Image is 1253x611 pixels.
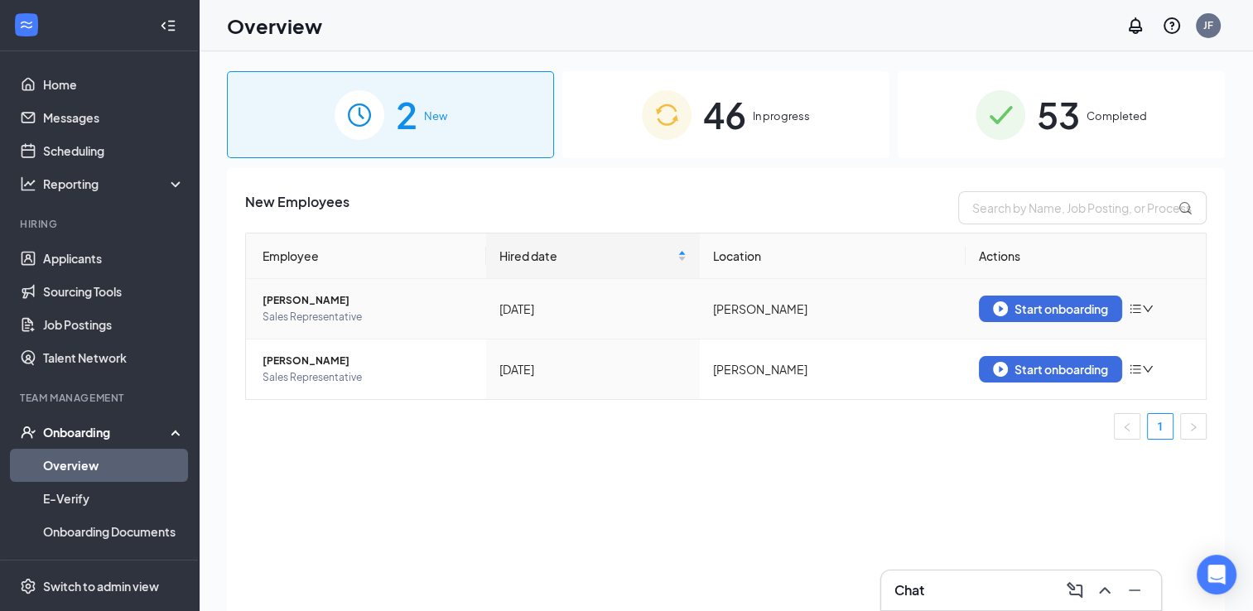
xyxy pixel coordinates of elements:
[160,17,176,34] svg: Collapse
[263,292,473,309] span: [PERSON_NAME]
[1180,413,1207,440] li: Next Page
[703,86,746,143] span: 46
[20,217,181,231] div: Hiring
[1142,363,1154,375] span: down
[1092,577,1118,604] button: ChevronUp
[18,17,35,33] svg: WorkstreamLogo
[1197,555,1236,594] div: Open Intercom Messenger
[499,247,674,265] span: Hired date
[1162,16,1182,36] svg: QuestionInfo
[43,242,185,275] a: Applicants
[1037,86,1080,143] span: 53
[894,581,924,599] h3: Chat
[43,68,185,101] a: Home
[246,233,486,279] th: Employee
[43,578,159,594] div: Switch to admin view
[227,12,322,40] h1: Overview
[43,101,185,134] a: Messages
[396,86,417,143] span: 2
[966,233,1206,279] th: Actions
[979,296,1122,322] button: Start onboarding
[993,301,1108,316] div: Start onboarding
[424,108,447,124] span: New
[1122,422,1132,432] span: left
[1095,580,1115,600] svg: ChevronUp
[1147,413,1173,440] li: 1
[979,356,1122,382] button: Start onboarding
[245,191,349,224] span: New Employees
[700,233,966,279] th: Location
[263,353,473,369] span: [PERSON_NAME]
[43,341,185,374] a: Talent Network
[43,176,186,192] div: Reporting
[1121,577,1148,604] button: Minimize
[43,482,185,515] a: E-Verify
[700,279,966,339] td: [PERSON_NAME]
[1087,108,1147,124] span: Completed
[1129,363,1142,376] span: bars
[1129,302,1142,315] span: bars
[958,191,1207,224] input: Search by Name, Job Posting, or Process
[499,300,687,318] div: [DATE]
[1062,577,1088,604] button: ComposeMessage
[499,360,687,378] div: [DATE]
[20,578,36,594] svg: Settings
[20,391,181,405] div: Team Management
[263,309,473,325] span: Sales Representative
[20,424,36,440] svg: UserCheck
[263,369,473,386] span: Sales Representative
[43,308,185,341] a: Job Postings
[700,339,966,399] td: [PERSON_NAME]
[43,424,171,440] div: Onboarding
[1142,303,1154,315] span: down
[993,362,1108,377] div: Start onboarding
[753,108,810,124] span: In progress
[1125,16,1145,36] svg: Notifications
[1188,422,1198,432] span: right
[1180,413,1207,440] button: right
[1114,413,1140,440] button: left
[20,176,36,192] svg: Analysis
[1114,413,1140,440] li: Previous Page
[43,548,185,581] a: Activity log
[43,134,185,167] a: Scheduling
[1148,414,1173,439] a: 1
[1065,580,1085,600] svg: ComposeMessage
[1203,18,1213,32] div: JF
[43,275,185,308] a: Sourcing Tools
[43,515,185,548] a: Onboarding Documents
[1125,580,1145,600] svg: Minimize
[43,449,185,482] a: Overview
